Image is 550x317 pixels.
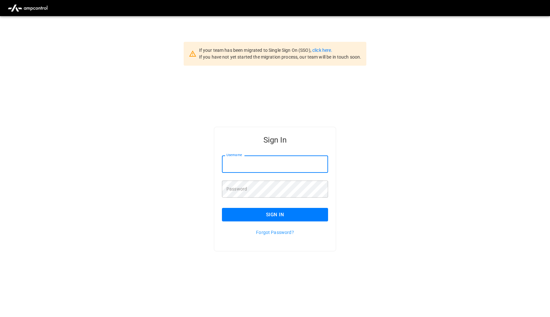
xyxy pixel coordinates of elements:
img: ampcontrol.io logo [5,2,50,14]
p: Forgot Password? [222,229,328,236]
span: If your team has been migrated to Single Sign On (SSO), [199,48,312,53]
label: Username [226,153,242,158]
a: click here. [312,48,332,53]
h5: Sign In [222,135,328,145]
span: If you have not yet started the migration process, our team will be in touch soon. [199,54,362,60]
button: Sign In [222,208,328,221]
